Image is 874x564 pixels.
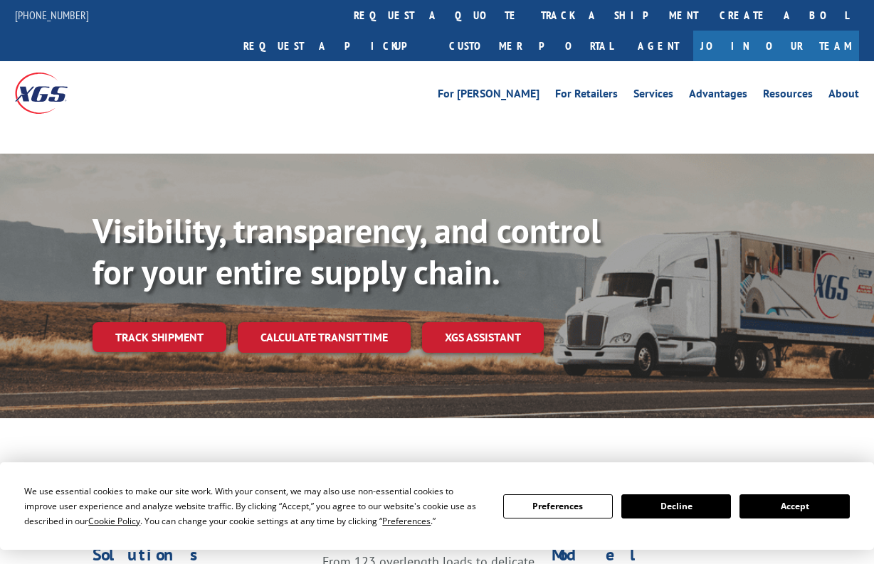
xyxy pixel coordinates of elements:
[633,88,673,104] a: Services
[763,88,813,104] a: Resources
[382,515,431,527] span: Preferences
[233,31,438,61] a: Request a pickup
[93,208,601,294] b: Visibility, transparency, and control for your entire supply chain.
[503,494,613,518] button: Preferences
[438,88,539,104] a: For [PERSON_NAME]
[422,322,544,353] a: XGS ASSISTANT
[623,31,693,61] a: Agent
[238,322,411,353] a: Calculate transit time
[15,8,89,22] a: [PHONE_NUMBER]
[621,494,731,518] button: Decline
[739,494,849,518] button: Accept
[828,88,859,104] a: About
[555,88,618,104] a: For Retailers
[24,484,485,528] div: We use essential cookies to make our site work. With your consent, we may also use non-essential ...
[689,88,747,104] a: Advantages
[438,31,623,61] a: Customer Portal
[88,515,140,527] span: Cookie Policy
[693,31,859,61] a: Join Our Team
[93,322,226,352] a: Track shipment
